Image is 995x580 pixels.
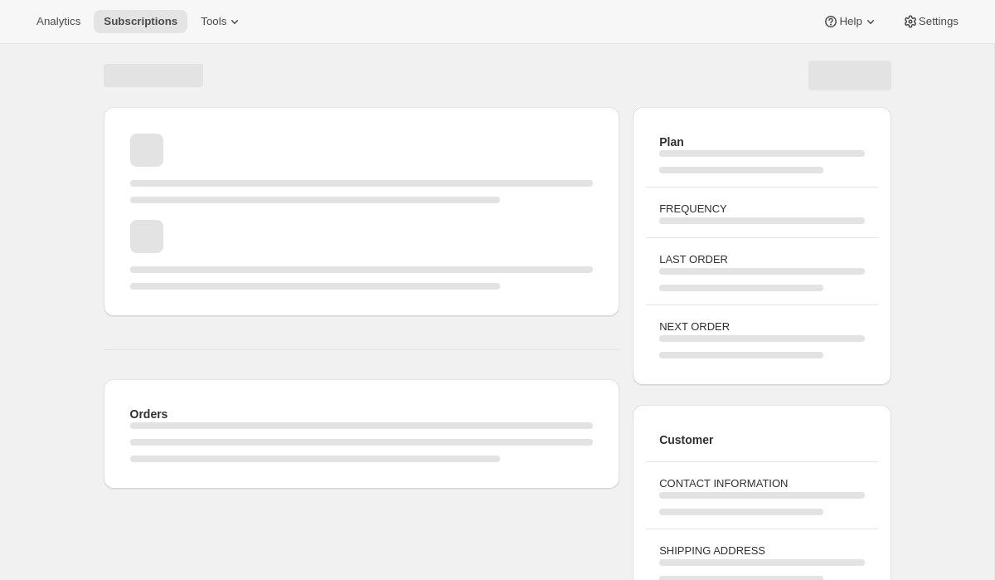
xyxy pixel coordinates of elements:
[659,319,864,335] h3: NEXT ORDER
[130,406,594,422] h2: Orders
[104,15,177,28] span: Subscriptions
[191,10,253,33] button: Tools
[659,251,864,268] h3: LAST ORDER
[813,10,888,33] button: Help
[839,15,862,28] span: Help
[201,15,226,28] span: Tools
[892,10,968,33] button: Settings
[919,15,959,28] span: Settings
[659,134,864,150] h2: Plan
[659,201,864,217] h3: FREQUENCY
[659,475,864,492] h3: CONTACT INFORMATION
[36,15,80,28] span: Analytics
[94,10,187,33] button: Subscriptions
[659,543,864,559] h3: SHIPPING ADDRESS
[659,431,864,448] h2: Customer
[27,10,90,33] button: Analytics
